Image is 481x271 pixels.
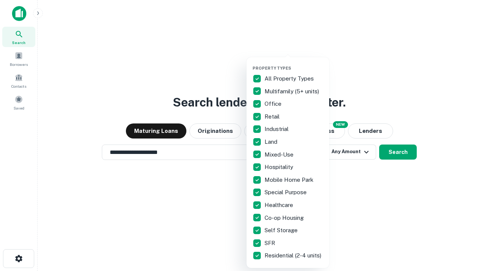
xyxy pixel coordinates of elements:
p: Healthcare [265,201,295,210]
p: Land [265,137,279,146]
p: SFR [265,239,277,248]
p: Mobile Home Park [265,175,315,184]
p: Retail [265,112,281,121]
p: Industrial [265,125,290,134]
iframe: Chat Widget [443,211,481,247]
p: Mixed-Use [265,150,295,159]
span: Property Types [253,66,291,70]
p: Special Purpose [265,188,308,197]
p: Residential (2-4 units) [265,251,323,260]
p: Self Storage [265,226,299,235]
p: Office [265,99,283,108]
p: All Property Types [265,74,315,83]
p: Multifamily (5+ units) [265,87,321,96]
p: Co-op Housing [265,213,305,222]
p: Hospitality [265,163,295,172]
